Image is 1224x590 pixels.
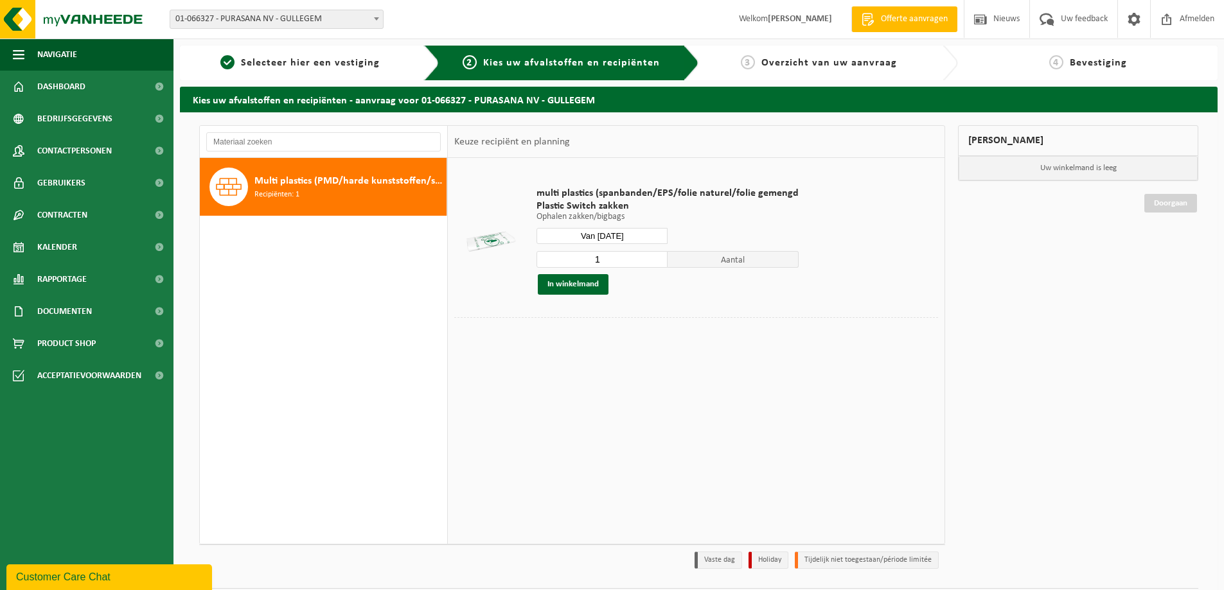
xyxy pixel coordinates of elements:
[37,39,77,71] span: Navigatie
[180,87,1218,112] h2: Kies uw afvalstoffen en recipiënten - aanvraag voor 01-066327 - PURASANA NV - GULLEGEM
[878,13,951,26] span: Offerte aanvragen
[463,55,477,69] span: 2
[537,200,799,213] span: Plastic Switch zakken
[1049,55,1063,69] span: 4
[241,58,380,68] span: Selecteer hier een vestiging
[170,10,383,28] span: 01-066327 - PURASANA NV - GULLEGEM
[537,187,799,200] span: multi plastics (spanbanden/EPS/folie naturel/folie gemengd
[1144,194,1197,213] a: Doorgaan
[538,274,608,295] button: In winkelmand
[170,10,384,29] span: 01-066327 - PURASANA NV - GULLEGEM
[37,167,85,199] span: Gebruikers
[851,6,957,32] a: Offerte aanvragen
[958,125,1198,156] div: [PERSON_NAME]
[200,158,447,216] button: Multi plastics (PMD/harde kunststoffen/spanbanden/EPS/folie naturel/folie gemengd) Recipiënten: 1
[254,173,443,189] span: Multi plastics (PMD/harde kunststoffen/spanbanden/EPS/folie naturel/folie gemengd)
[37,263,87,295] span: Rapportage
[537,213,799,221] p: Ophalen zakken/bigbags
[749,551,788,569] li: Holiday
[668,251,799,268] span: Aantal
[768,14,832,24] strong: [PERSON_NAME]
[483,58,660,68] span: Kies uw afvalstoffen en recipiënten
[37,231,77,263] span: Kalender
[795,551,939,569] li: Tijdelijk niet toegestaan/période limitée
[186,55,414,71] a: 1Selecteer hier een vestiging
[37,135,112,167] span: Contactpersonen
[254,189,299,201] span: Recipiënten: 1
[1070,58,1127,68] span: Bevestiging
[37,295,92,327] span: Documenten
[37,103,112,135] span: Bedrijfsgegevens
[448,126,576,158] div: Keuze recipiënt en planning
[695,551,742,569] li: Vaste dag
[206,132,441,152] input: Materiaal zoeken
[220,55,235,69] span: 1
[741,55,755,69] span: 3
[959,156,1198,180] p: Uw winkelmand is leeg
[537,228,668,244] input: Selecteer datum
[37,327,96,360] span: Product Shop
[37,360,141,392] span: Acceptatievoorwaarden
[37,199,87,231] span: Contracten
[6,562,215,590] iframe: chat widget
[761,58,897,68] span: Overzicht van uw aanvraag
[37,71,85,103] span: Dashboard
